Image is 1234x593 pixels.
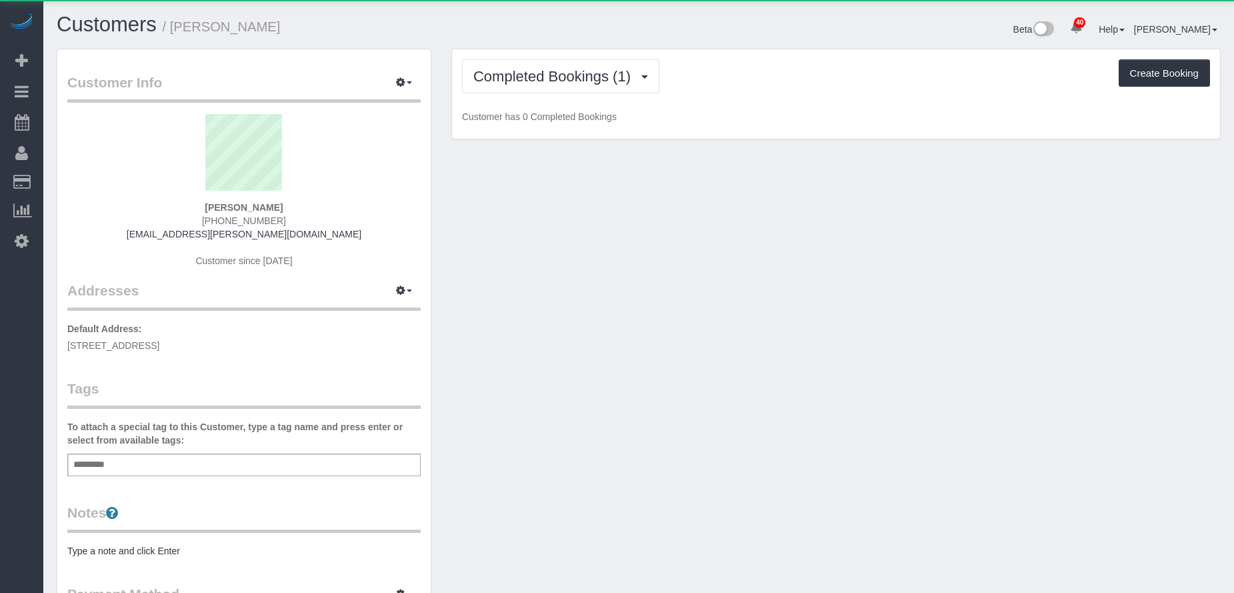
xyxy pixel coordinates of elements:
[163,19,281,34] small: / [PERSON_NAME]
[1063,13,1089,43] a: 40
[1099,24,1125,35] a: Help
[202,215,286,226] span: [PHONE_NUMBER]
[1013,24,1055,35] a: Beta
[1134,24,1217,35] a: [PERSON_NAME]
[67,73,421,103] legend: Customer Info
[205,202,283,213] strong: [PERSON_NAME]
[195,255,292,266] span: Customer since [DATE]
[473,68,637,85] span: Completed Bookings (1)
[462,59,659,93] button: Completed Bookings (1)
[67,503,421,533] legend: Notes
[67,379,421,409] legend: Tags
[1032,21,1054,39] img: New interface
[127,229,361,239] a: [EMAIL_ADDRESS][PERSON_NAME][DOMAIN_NAME]
[57,13,157,36] a: Customers
[462,110,1210,123] p: Customer has 0 Completed Bookings
[1074,17,1085,28] span: 40
[67,322,142,336] label: Default Address:
[67,544,421,558] pre: Type a note and click Enter
[1119,59,1210,87] button: Create Booking
[8,13,35,32] img: Automaid Logo
[67,340,159,351] span: [STREET_ADDRESS]
[67,420,421,447] label: To attach a special tag to this Customer, type a tag name and press enter or select from availabl...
